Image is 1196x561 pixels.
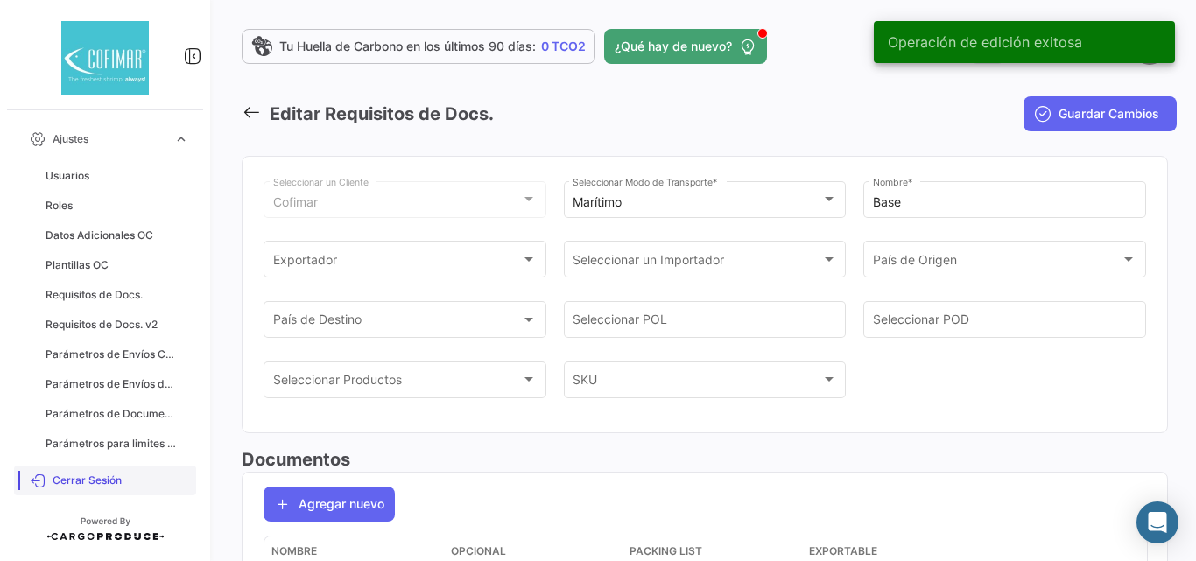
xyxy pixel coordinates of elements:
span: País de Origen [873,256,1122,270]
mat-select-trigger: Cofimar [273,194,318,209]
a: Datos Adicionales OC [39,222,196,249]
span: País de Destino [273,316,522,331]
h3: Editar Requisitos de Docs. [270,102,494,127]
span: Opcional [451,543,506,559]
a: Requisitos de Docs. v2 [39,312,196,338]
span: Operación de edición exitosa [888,33,1082,51]
span: Plantillas OC [46,257,109,273]
a: Usuarios [39,163,196,189]
span: Cerrar Sesión [53,473,189,488]
span: Usuarios [46,168,89,184]
span: Requisitos de Docs. v2 [46,317,158,333]
span: Ajustes [53,131,166,147]
span: Nombre [271,543,317,559]
span: SKU [573,375,821,390]
span: 0 TCO2 [541,38,586,55]
span: Roles [46,198,73,214]
a: Parámetros de Envíos Cargas Marítimas [39,341,196,368]
a: Parámetros para limites sensores [39,431,196,457]
img: dddaabaa-7948-40ed-83b9-87789787af52.jpeg [61,21,149,109]
span: Parámetros para limites sensores [46,436,179,452]
mat-select-trigger: Marítimo [573,194,622,209]
span: Seleccionar un Importador [573,256,821,270]
span: Parámetros de Documentos [46,406,179,422]
h3: Documentos [242,447,1168,472]
span: Guardar Cambios [1059,105,1159,123]
a: Parámetros de Documentos [39,401,196,427]
span: Parámetros de Envíos Cargas Marítimas [46,347,179,362]
span: Exportable [809,543,877,559]
button: ¿Qué hay de nuevo? [604,29,767,64]
span: Parámetros de Envíos de Cargas Terrestres [46,376,179,392]
a: Tu Huella de Carbono en los últimos 90 días:0 TCO2 [242,29,595,64]
span: expand_more [173,131,189,147]
a: Requisitos de Docs. [39,282,196,308]
div: Abrir Intercom Messenger [1136,501,1178,543]
span: Exportador [273,256,522,270]
span: Requisitos de Docs. [46,287,143,303]
span: Tu Huella de Carbono en los últimos 90 días: [279,38,536,55]
a: Parámetros de Envíos de Cargas Terrestres [39,371,196,397]
span: Packing List [630,543,702,559]
span: ¿Qué hay de nuevo? [615,38,732,55]
a: Roles [39,193,196,219]
a: Plantillas OC [39,252,196,278]
button: Guardar Cambios [1024,96,1177,131]
button: Agregar nuevo [264,487,395,522]
span: Datos Adicionales OC [46,228,153,243]
span: Seleccionar Productos [273,375,522,390]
